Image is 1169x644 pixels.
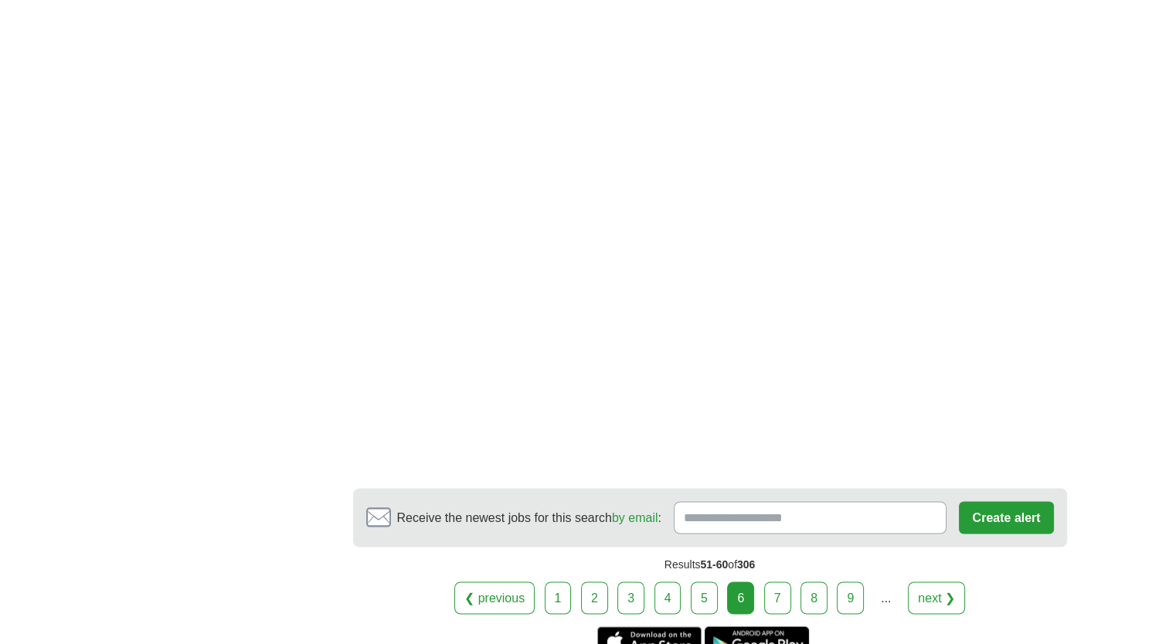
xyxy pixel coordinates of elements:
[727,581,754,614] div: 6
[454,581,535,614] a: ❮ previous
[764,581,791,614] a: 7
[908,581,965,614] a: next ❯
[871,582,902,613] div: ...
[737,558,755,570] span: 306
[837,581,864,614] a: 9
[353,547,1067,581] div: Results of
[654,581,681,614] a: 4
[581,581,608,614] a: 2
[700,558,728,570] span: 51-60
[959,501,1053,534] button: Create alert
[691,581,718,614] a: 5
[545,581,572,614] a: 1
[800,581,827,614] a: 8
[617,581,644,614] a: 3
